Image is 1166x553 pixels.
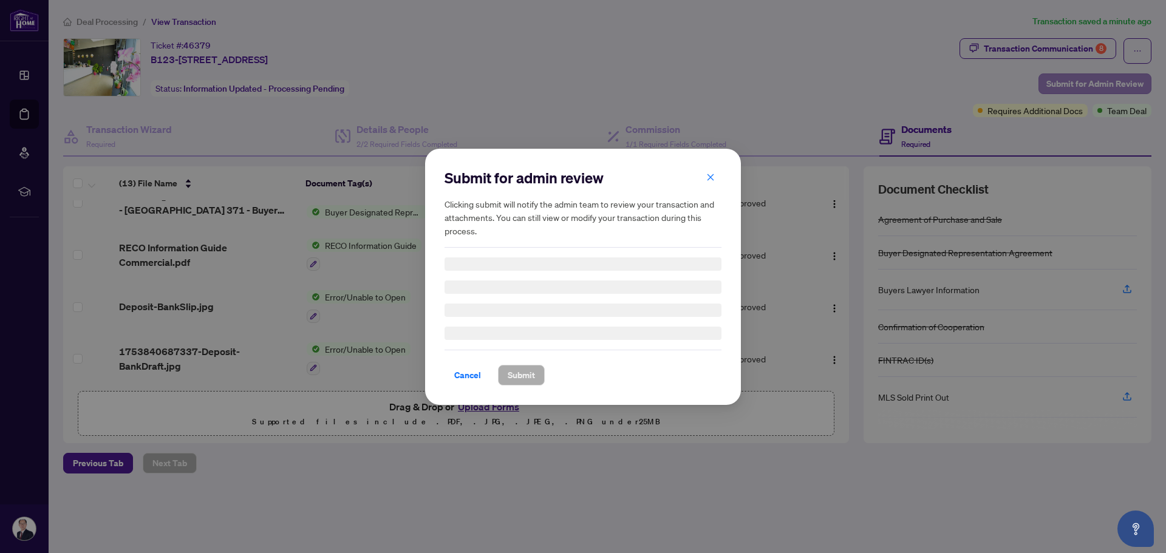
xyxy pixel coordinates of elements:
[445,365,491,385] button: Cancel
[445,168,721,188] h2: Submit for admin review
[1117,511,1154,547] button: Open asap
[454,365,481,385] span: Cancel
[498,365,545,385] button: Submit
[445,197,721,237] h5: Clicking submit will notify the admin team to review your transaction and attachments. You can st...
[706,172,715,181] span: close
